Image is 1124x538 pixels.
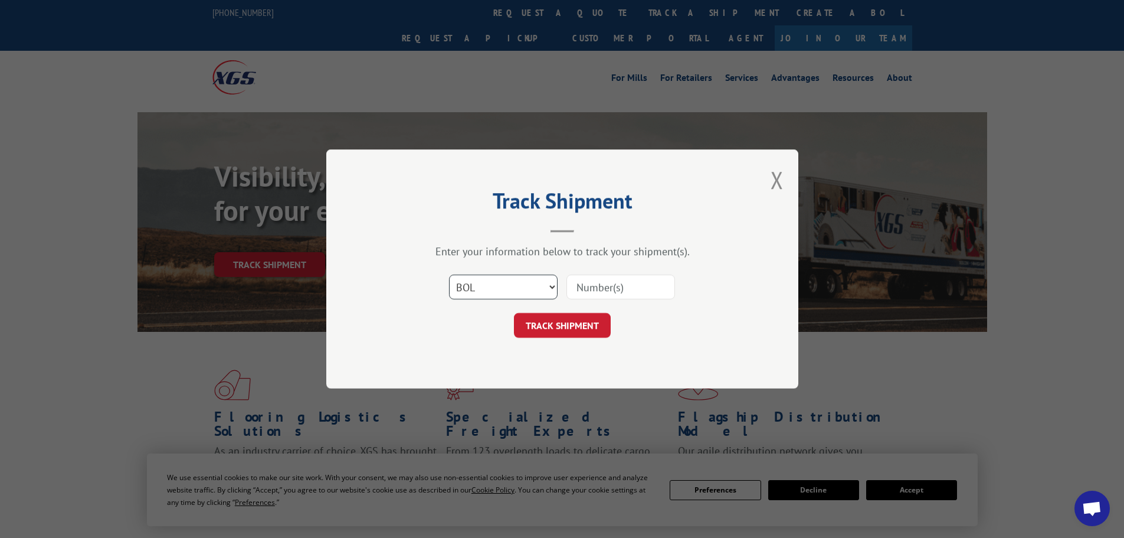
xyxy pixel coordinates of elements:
button: TRACK SHIPMENT [514,313,611,338]
button: Close modal [771,164,784,195]
h2: Track Shipment [385,193,739,215]
div: Enter your information below to track your shipment(s). [385,244,739,258]
a: Open chat [1074,491,1110,526]
input: Number(s) [566,275,675,299]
